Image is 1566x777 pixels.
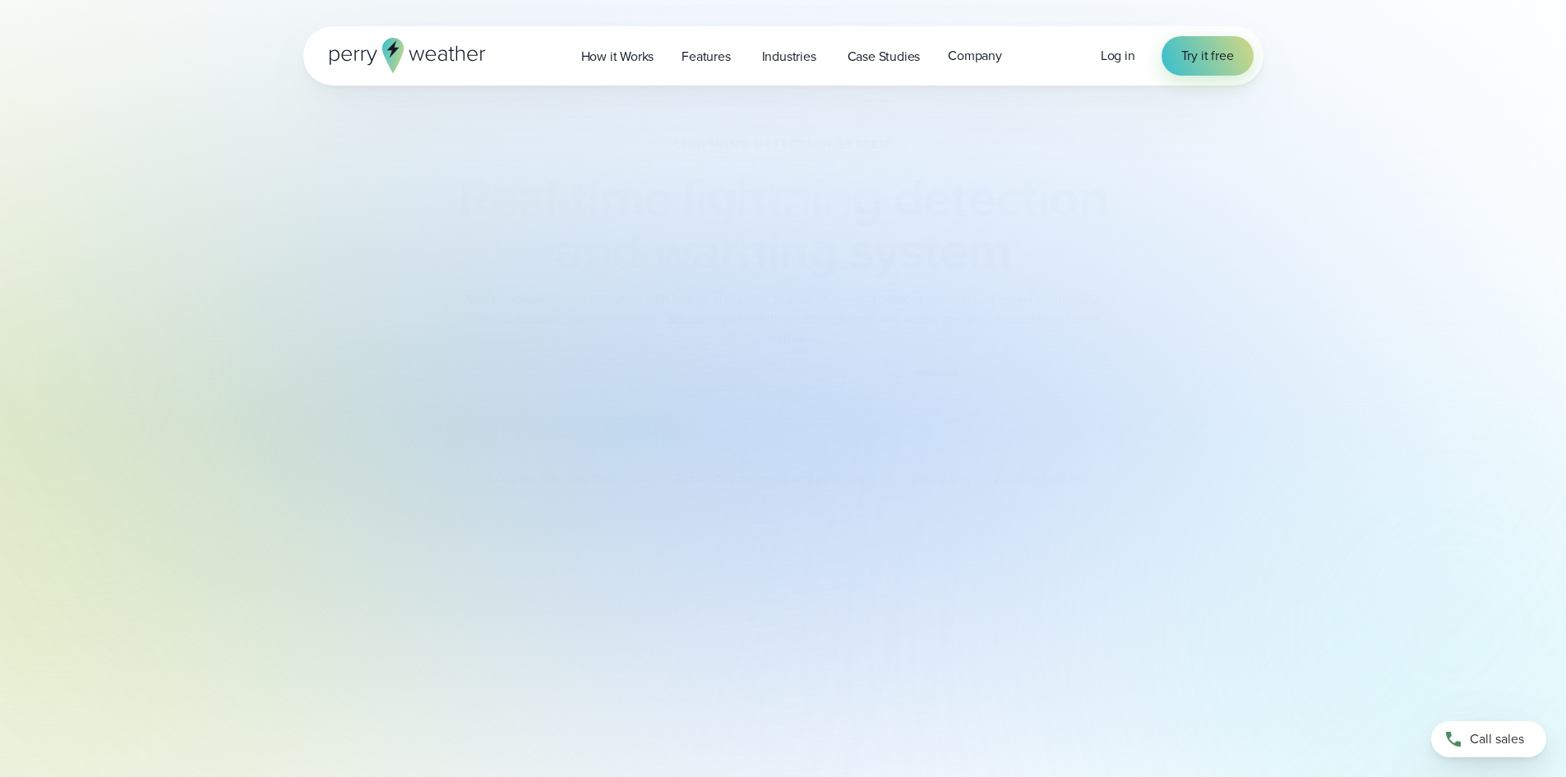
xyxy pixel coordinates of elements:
[1431,721,1546,757] a: Call sales
[1181,46,1234,66] span: Try it free
[834,39,935,73] a: Case Studies
[1101,46,1135,66] a: Log in
[1470,729,1524,749] span: Call sales
[762,47,816,67] span: Industries
[581,47,654,67] span: How it Works
[848,47,921,67] span: Case Studies
[681,47,730,67] span: Features
[1101,46,1135,65] span: Log in
[567,39,668,73] a: How it Works
[948,46,1002,66] span: Company
[1162,36,1254,76] a: Try it free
